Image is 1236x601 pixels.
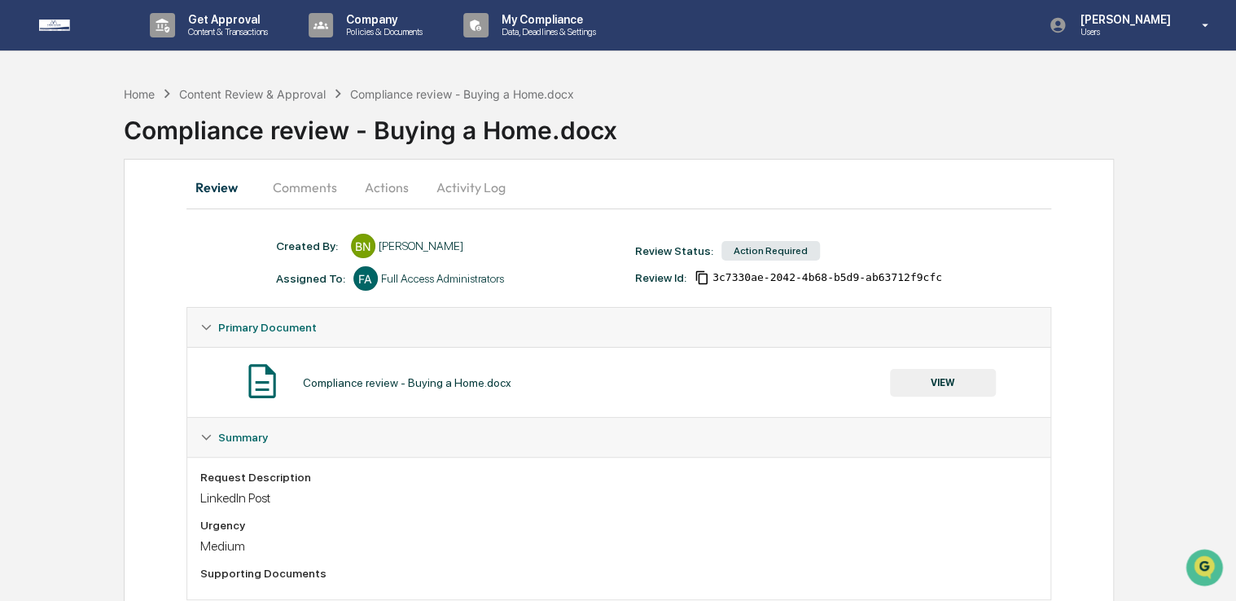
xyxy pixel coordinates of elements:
[118,207,131,220] div: 🗄️
[186,168,1052,207] div: secondary tabs example
[489,26,604,37] p: Data, Deadlines & Settings
[200,538,1038,554] div: Medium
[242,361,283,401] img: Document Icon
[187,347,1051,417] div: Primary Document
[16,125,46,154] img: 1746055101610-c473b297-6a78-478c-a979-82029cc54cd1
[379,239,463,252] div: [PERSON_NAME]
[303,376,511,389] div: Compliance review - Buying a Home.docx
[350,87,573,101] div: Compliance review - Buying a Home.docx
[10,230,109,259] a: 🔎Data Lookup
[10,199,112,228] a: 🖐️Preclearance
[187,418,1051,457] div: Summary
[423,168,519,207] button: Activity Log
[55,125,267,141] div: Start new chat
[186,168,260,207] button: Review
[115,275,197,288] a: Powered byPylon
[635,271,686,284] div: Review Id:
[350,168,423,207] button: Actions
[200,471,1038,484] div: Request Description
[187,457,1051,599] div: Summary
[218,321,317,334] span: Primary Document
[712,271,942,284] span: 3c7330ae-2042-4b68-b5d9-ab63712f9cfc
[260,168,350,207] button: Comments
[200,567,1038,580] div: Supporting Documents
[381,272,504,285] div: Full Access Administrators
[162,276,197,288] span: Pylon
[721,241,820,261] div: Action Required
[16,34,296,60] p: How can we help?
[489,13,604,26] p: My Compliance
[200,490,1038,506] div: LinkedIn Post
[277,129,296,149] button: Start new chat
[179,87,326,101] div: Content Review & Approval
[33,205,105,222] span: Preclearance
[333,13,431,26] p: Company
[890,369,996,397] button: VIEW
[1067,26,1178,37] p: Users
[112,199,208,228] a: 🗄️Attestations
[42,74,269,91] input: Clear
[218,431,268,444] span: Summary
[33,236,103,252] span: Data Lookup
[175,26,276,37] p: Content & Transactions
[39,20,117,31] img: logo
[333,26,431,37] p: Policies & Documents
[1184,547,1228,591] iframe: Open customer support
[1067,13,1178,26] p: [PERSON_NAME]
[55,141,206,154] div: We're available if you need us!
[695,270,709,285] span: Copy Id
[124,103,1236,145] div: Compliance review - Buying a Home.docx
[16,207,29,220] div: 🖐️
[187,308,1051,347] div: Primary Document
[276,239,343,252] div: Created By: ‎ ‎
[134,205,202,222] span: Attestations
[276,272,345,285] div: Assigned To:
[175,13,276,26] p: Get Approval
[200,519,1038,532] div: Urgency
[16,238,29,251] div: 🔎
[351,234,375,258] div: BN
[124,87,155,101] div: Home
[353,266,378,291] div: FA
[635,244,713,257] div: Review Status:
